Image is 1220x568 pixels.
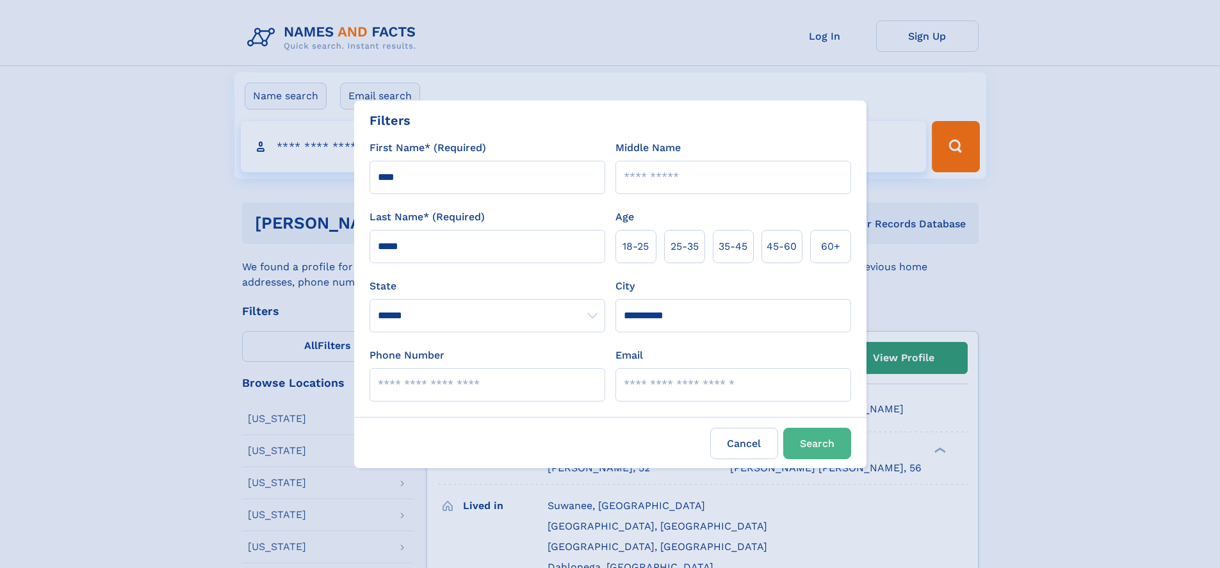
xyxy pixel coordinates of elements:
[719,239,747,254] span: 35‑45
[370,209,485,225] label: Last Name* (Required)
[783,428,851,459] button: Search
[370,140,486,156] label: First Name* (Required)
[767,239,797,254] span: 45‑60
[615,140,681,156] label: Middle Name
[615,348,643,363] label: Email
[622,239,649,254] span: 18‑25
[671,239,699,254] span: 25‑35
[615,279,635,294] label: City
[821,239,840,254] span: 60+
[370,348,444,363] label: Phone Number
[370,111,411,130] div: Filters
[615,209,634,225] label: Age
[370,279,605,294] label: State
[710,428,778,459] label: Cancel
